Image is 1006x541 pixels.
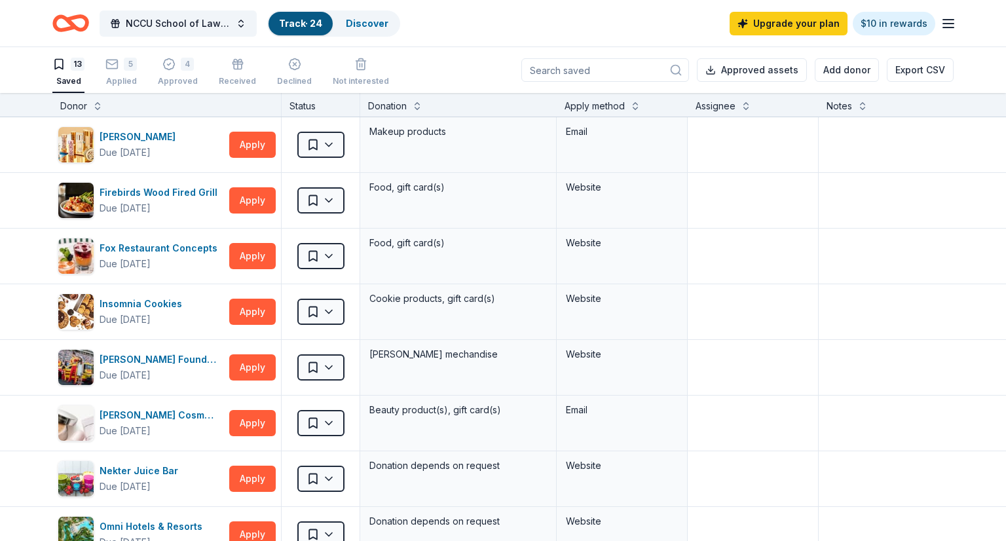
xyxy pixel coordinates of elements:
button: Track· 24Discover [267,10,400,37]
div: [PERSON_NAME] mechandise [368,345,548,364]
div: Makeup products [368,122,548,141]
div: Website [566,513,678,529]
button: Add donor [815,58,879,82]
div: Due [DATE] [100,145,151,160]
button: Image for Insomnia CookiesInsomnia CookiesDue [DATE] [58,293,224,330]
div: Website [566,235,678,251]
div: Email [566,402,678,418]
div: Due [DATE] [100,479,151,494]
button: Image for Nekter Juice BarNekter Juice BarDue [DATE] [58,460,224,497]
button: Apply [229,410,276,436]
div: Website [566,291,678,307]
button: 5Applied [105,52,137,93]
div: Donor [60,98,87,114]
img: Image for Insomnia Cookies [58,294,94,329]
button: Image for Elizabeth Arden[PERSON_NAME]Due [DATE] [58,126,224,163]
input: Search saved [521,58,689,82]
div: Website [566,179,678,195]
span: NCCU School of Law Class of 2005 Mixer [126,16,231,31]
div: [PERSON_NAME] Foundation [100,352,224,367]
div: Due [DATE] [100,312,151,327]
a: Track· 24 [279,18,322,29]
button: Received [219,52,256,93]
button: Image for Laura Mercier Cosmetics[PERSON_NAME] CosmeticsDue [DATE] [58,405,224,441]
div: Not interested [333,76,389,86]
div: Applied [105,76,137,86]
div: 5 [124,58,137,71]
button: 4Approved [158,52,198,93]
button: Apply [229,299,276,325]
div: Apply method [565,98,625,114]
div: Approved [158,76,198,86]
button: Apply [229,132,276,158]
img: Image for Fox Restaurant Concepts [58,238,94,274]
button: Apply [229,354,276,381]
button: Approved assets [697,58,807,82]
button: Export CSV [887,58,954,82]
button: Image for Fox Restaurant ConceptsFox Restaurant ConceptsDue [DATE] [58,238,224,274]
div: Cookie products, gift card(s) [368,289,548,308]
button: Image for Joey Logano Foundation[PERSON_NAME] FoundationDue [DATE] [58,349,224,386]
img: Image for Nekter Juice Bar [58,461,94,496]
a: Home [52,8,89,39]
div: Food, gift card(s) [368,234,548,252]
div: Due [DATE] [100,256,151,272]
div: 4 [181,58,194,71]
div: Declined [277,76,312,86]
div: Nekter Juice Bar [100,463,183,479]
div: Food, gift card(s) [368,178,548,196]
button: NCCU School of Law Class of 2005 Mixer [100,10,257,37]
button: Not interested [333,52,389,93]
div: Beauty product(s), gift card(s) [368,401,548,419]
div: Donation depends on request [368,512,548,531]
div: Donation [368,98,407,114]
div: Omni Hotels & Resorts [100,519,208,534]
img: Image for Joey Logano Foundation [58,350,94,385]
div: Due [DATE] [100,367,151,383]
div: Due [DATE] [100,200,151,216]
button: Declined [277,52,312,93]
a: Discover [346,18,388,29]
div: Insomnia Cookies [100,296,187,312]
div: 13 [71,58,84,71]
a: $10 in rewards [853,12,935,35]
div: Status [282,93,360,117]
div: [PERSON_NAME] [100,129,181,145]
button: Apply [229,243,276,269]
div: Fox Restaurant Concepts [100,240,223,256]
img: Image for Laura Mercier Cosmetics [58,405,94,441]
div: Notes [827,98,852,114]
button: 13Saved [52,52,84,93]
div: [PERSON_NAME] Cosmetics [100,407,224,423]
button: Image for Firebirds Wood Fired GrillFirebirds Wood Fired GrillDue [DATE] [58,182,224,219]
div: Firebirds Wood Fired Grill [100,185,223,200]
button: Apply [229,187,276,214]
div: Received [219,76,256,86]
img: Image for Elizabeth Arden [58,127,94,162]
div: Email [566,124,678,140]
div: Due [DATE] [100,423,151,439]
div: Website [566,458,678,474]
a: Upgrade your plan [730,12,848,35]
button: Apply [229,466,276,492]
img: Image for Firebirds Wood Fired Grill [58,183,94,218]
div: Website [566,346,678,362]
div: Saved [52,76,84,86]
div: Assignee [696,98,736,114]
div: Donation depends on request [368,457,548,475]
